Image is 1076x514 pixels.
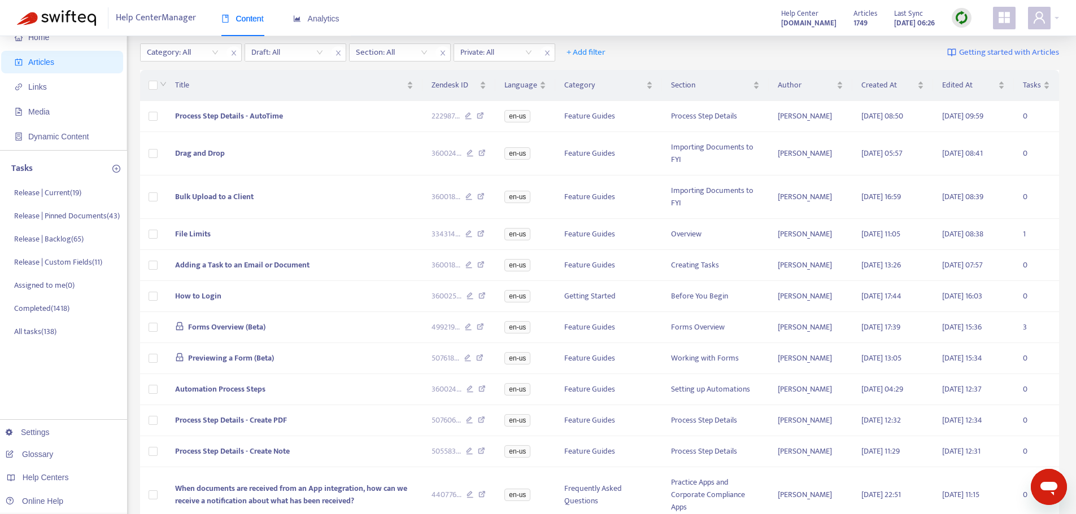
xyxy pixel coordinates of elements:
[942,383,982,396] span: [DATE] 12:37
[15,133,23,140] span: container
[1014,405,1059,436] td: 0
[28,107,50,116] span: Media
[28,58,54,67] span: Articles
[662,175,769,219] td: Importing Documents to FYI
[933,70,1014,101] th: Edited At
[853,17,868,29] strong: 1749
[432,383,461,396] span: 360024 ...
[662,70,769,101] th: Section
[432,414,461,427] span: 507606 ...
[894,17,935,29] strong: [DATE] 06:26
[432,290,461,302] span: 360025 ...
[778,79,834,91] span: Author
[1031,469,1067,505] iframe: Button to launch messaging window
[555,250,662,281] td: Feature Guides
[504,445,530,458] span: en-us
[14,279,75,291] p: Assigned to me ( 0 )
[942,109,983,122] span: [DATE] 09:59
[861,258,901,271] span: [DATE] 13:26
[175,353,184,362] span: lock
[540,46,555,60] span: close
[942,190,983,203] span: [DATE] 08:39
[769,374,852,405] td: [PERSON_NAME]
[558,43,614,61] button: + Add filter
[504,352,530,364] span: en-us
[861,289,901,302] span: [DATE] 17:44
[769,101,852,132] td: [PERSON_NAME]
[175,227,211,240] span: File Limits
[504,79,537,91] span: Language
[861,352,901,364] span: [DATE] 13:05
[293,14,339,23] span: Analytics
[555,101,662,132] td: Feature Guides
[861,414,901,427] span: [DATE] 12:32
[6,428,50,437] a: Settings
[555,374,662,405] td: Feature Guides
[947,43,1059,61] a: Getting started with Articles
[769,281,852,312] td: [PERSON_NAME]
[861,445,900,458] span: [DATE] 11:29
[504,321,530,333] span: en-us
[221,15,229,23] span: book
[662,101,769,132] td: Process Step Details
[861,488,901,501] span: [DATE] 22:51
[175,109,283,122] span: Process Step Details - AutoTime
[555,281,662,312] td: Getting Started
[504,259,530,271] span: en-us
[861,383,903,396] span: [DATE] 04:29
[160,81,167,87] span: down
[14,256,102,268] p: Release | Custom Fields ( 11 )
[671,79,751,91] span: Section
[1014,132,1059,175] td: 0
[175,445,290,458] span: Process Step Details - Create Note
[942,320,982,333] span: [DATE] 15:36
[495,70,555,101] th: Language
[432,147,461,160] span: 360024 ...
[23,473,69,482] span: Help Centers
[861,109,903,122] span: [DATE] 08:50
[15,108,23,116] span: file-image
[175,79,404,91] span: Title
[504,228,530,240] span: en-us
[662,374,769,405] td: Setting up Automations
[504,110,530,122] span: en-us
[947,48,956,57] img: image-link
[432,110,460,122] span: 222987 ...
[942,258,983,271] span: [DATE] 07:57
[1014,101,1059,132] td: 0
[769,436,852,467] td: [PERSON_NAME]
[662,281,769,312] td: Before You Begin
[662,219,769,250] td: Overview
[894,7,923,20] span: Last Sync
[1014,281,1059,312] td: 0
[942,352,982,364] span: [DATE] 15:34
[432,228,460,240] span: 334314 ...
[175,482,407,507] span: When documents are received from an App integration, how can we receive a notification about what...
[175,258,310,271] span: Adding a Task to an Email or Document
[959,46,1059,59] span: Getting started with Articles
[662,436,769,467] td: Process Step Details
[432,79,478,91] span: Zendesk ID
[769,175,852,219] td: [PERSON_NAME]
[422,70,496,101] th: Zendesk ID
[432,321,460,333] span: 499219 ...
[1014,312,1059,343] td: 3
[942,227,983,240] span: [DATE] 08:38
[555,175,662,219] td: Feature Guides
[175,289,221,302] span: How to Login
[852,70,934,101] th: Created At
[769,405,852,436] td: [PERSON_NAME]
[555,70,662,101] th: Category
[504,414,530,427] span: en-us
[14,302,69,314] p: Completed ( 1418 )
[955,11,969,25] img: sync.dc5367851b00ba804db3.png
[769,70,852,101] th: Author
[15,33,23,41] span: home
[942,445,981,458] span: [DATE] 12:31
[1023,79,1041,91] span: Tasks
[116,7,196,29] span: Help Center Manager
[432,191,460,203] span: 360018 ...
[861,79,916,91] span: Created At
[555,219,662,250] td: Feature Guides
[1033,11,1046,24] span: user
